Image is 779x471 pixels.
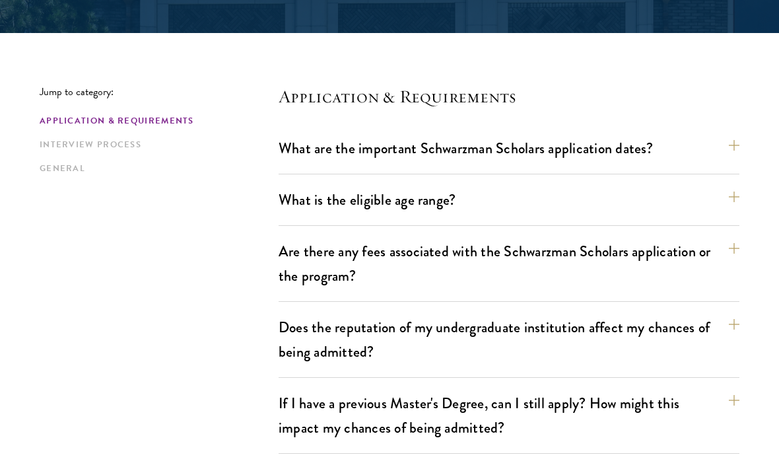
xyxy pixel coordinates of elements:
button: Are there any fees associated with the Schwarzman Scholars application or the program? [279,236,739,291]
button: What are the important Schwarzman Scholars application dates? [279,133,739,163]
a: Application & Requirements [40,114,271,128]
button: What is the eligible age range? [279,185,739,215]
button: Does the reputation of my undergraduate institution affect my chances of being admitted? [279,312,739,367]
a: Interview Process [40,138,271,152]
h4: Application & Requirements [279,86,739,107]
button: If I have a previous Master's Degree, can I still apply? How might this impact my chances of bein... [279,388,739,443]
a: General [40,162,271,176]
p: Jump to category: [40,86,279,98]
